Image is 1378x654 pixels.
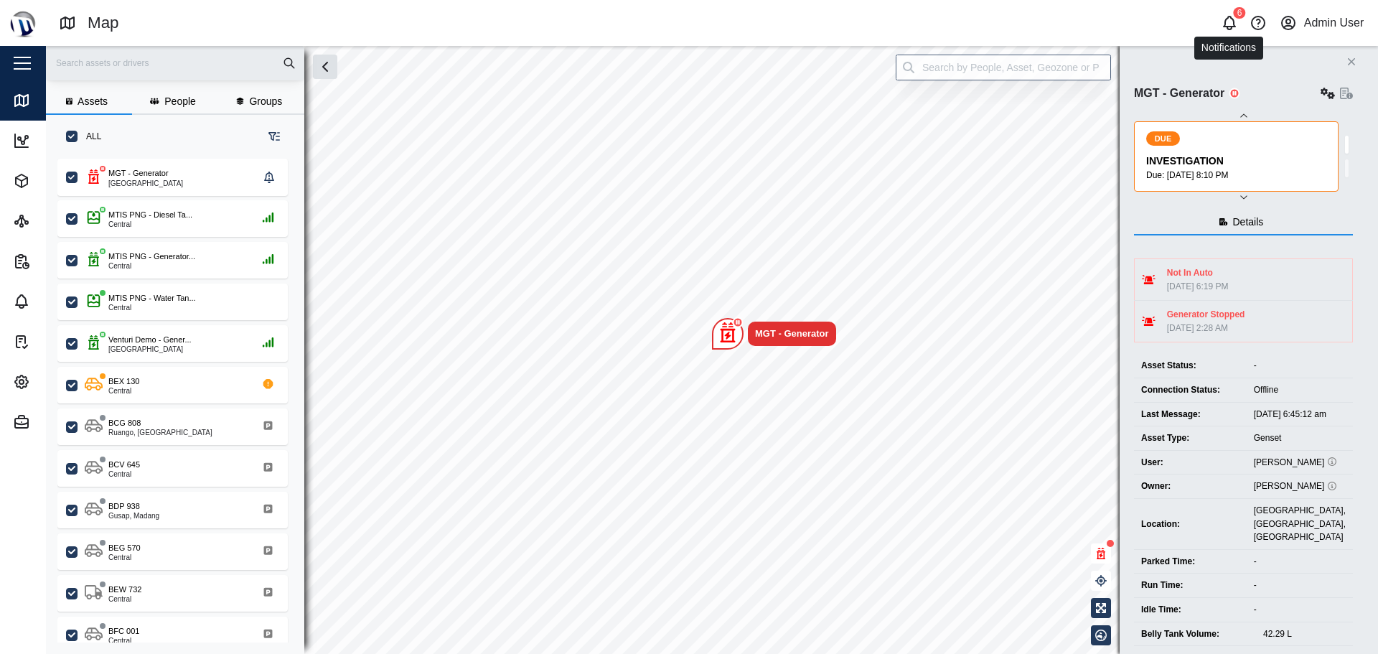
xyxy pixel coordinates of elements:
div: - [1254,359,1346,373]
div: Map [88,11,119,36]
div: Central [108,388,139,395]
div: MGT - Generator [108,167,169,179]
div: Idle Time: [1141,603,1239,617]
div: grid [57,154,304,643]
div: Reports [37,253,84,269]
div: [GEOGRAPHIC_DATA], [GEOGRAPHIC_DATA], [GEOGRAPHIC_DATA] [1254,504,1346,544]
div: Assets [37,173,79,189]
img: Main Logo [7,7,39,39]
div: MTIS PNG - Generator... [108,251,195,263]
div: Location: [1141,518,1239,531]
div: MGT - Generator [755,327,829,341]
div: Belly Tank Volume: [1141,627,1249,641]
div: User: [1141,456,1239,470]
div: BCV 645 [108,459,140,471]
input: Search by People, Asset, Geozone or Place [896,55,1111,80]
div: [GEOGRAPHIC_DATA] [108,346,192,353]
div: [DATE] 2:28 AM [1167,322,1245,335]
span: Assets [78,96,108,106]
div: Alarms [37,294,80,309]
div: BFC 001 [108,625,139,637]
div: - [1254,555,1346,569]
div: Due: [DATE] 8:10 PM [1146,169,1329,182]
div: Genset [1254,431,1346,445]
div: Asset Type: [1141,431,1239,445]
div: BEG 570 [108,542,141,554]
div: Settings [37,374,85,390]
button: Admin User [1277,13,1367,33]
div: Admin User [1304,14,1364,32]
div: [PERSON_NAME] [1254,456,1346,470]
div: MTIS PNG - Water Tan... [108,292,196,304]
div: Tasks [37,334,75,350]
div: Run Time: [1141,579,1239,592]
span: Details [1233,217,1264,227]
div: - [1254,603,1346,617]
div: Dashboard [37,133,98,149]
div: Last Message: [1141,408,1239,421]
span: DUE [1155,132,1172,145]
div: BDP 938 [108,500,140,513]
div: [DATE] 6:45:12 am [1254,408,1346,421]
span: People [164,96,196,106]
input: Search assets or drivers [55,52,296,74]
div: Central [108,221,192,228]
div: [PERSON_NAME] [1254,480,1346,493]
div: BEW 732 [108,584,141,596]
div: [DATE] 6:19 PM [1167,280,1229,294]
span: Groups [249,96,282,106]
div: Central [108,263,195,270]
div: Sites [37,213,71,229]
div: MGT - Generator [1134,85,1224,103]
div: Generator Stopped [1167,308,1245,322]
div: [GEOGRAPHIC_DATA] [108,180,183,187]
div: Owner: [1141,480,1239,493]
div: INVESTIGATION [1146,154,1329,169]
div: - [1254,579,1346,592]
div: Ruango, [GEOGRAPHIC_DATA] [108,429,212,436]
div: MTIS PNG - Diesel Ta... [108,209,192,221]
canvas: Map [46,46,1378,654]
div: BCG 808 [108,417,141,429]
div: Asset Status: [1141,359,1239,373]
div: Central [108,304,196,312]
div: Central [108,637,139,645]
div: Venturi Demo - Gener... [108,334,192,346]
div: Connection Status: [1141,383,1239,397]
div: Central [108,471,140,478]
div: 42.29 L [1263,627,1346,641]
div: Central [108,554,141,561]
div: Offline [1254,383,1346,397]
div: Not In Auto [1167,266,1229,280]
div: 6 [1234,7,1246,19]
div: Central [108,596,141,603]
div: Admin [37,414,78,430]
div: Gusap, Madang [108,513,159,520]
div: Map marker [712,318,836,350]
div: BEX 130 [108,375,139,388]
div: Parked Time: [1141,555,1239,569]
label: ALL [78,131,101,142]
div: Map [37,93,68,108]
